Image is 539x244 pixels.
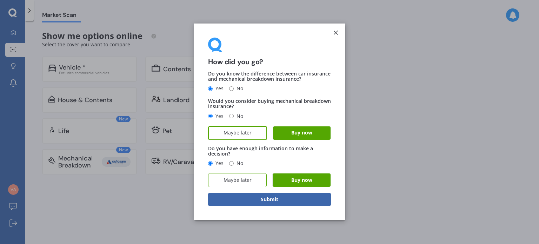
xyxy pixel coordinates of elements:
[208,86,213,91] input: Yes
[224,177,252,183] span: Maybe later
[224,130,252,136] span: Maybe later
[213,85,224,93] span: Yes
[229,114,234,119] input: No
[234,112,243,120] span: No
[234,85,243,93] span: No
[208,70,331,82] span: Do you know the difference between car insurance and mechanical breakdown insurance?
[208,193,331,206] button: Submit
[234,159,243,168] span: No
[291,130,312,136] span: Buy now
[208,98,331,110] span: Would you consider buying mechanical breakdown insurance?
[208,145,313,157] span: Do you have enough information to make a decision?
[291,177,312,183] span: Buy now
[208,38,331,65] div: How did you go?
[213,112,224,120] span: Yes
[229,86,234,91] input: No
[229,161,234,166] input: No
[208,114,213,119] input: Yes
[213,159,224,168] span: Yes
[208,161,213,166] input: Yes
